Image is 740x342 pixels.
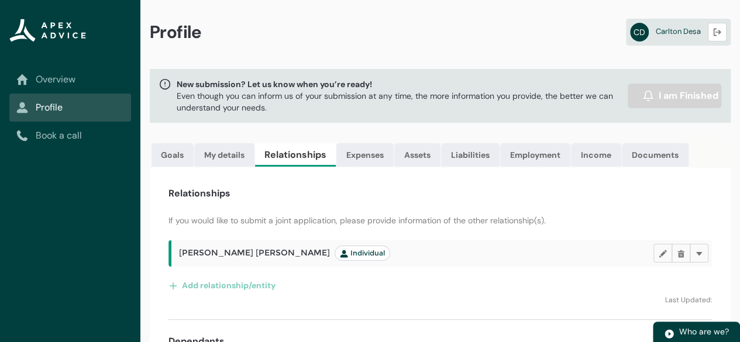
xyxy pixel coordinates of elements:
[255,143,336,167] a: Relationships
[653,244,672,262] button: Edit
[630,23,649,42] abbr: CD
[690,244,708,262] button: More
[441,143,500,167] a: Liabilities
[16,101,124,115] a: Profile
[168,186,230,201] h4: Relationships
[336,143,394,167] a: Expenses
[656,26,701,36] span: Carlton Desa
[500,143,570,167] a: Employment
[177,78,623,90] span: New submission? Let us know when you’re ready!
[152,143,194,167] a: Goals
[9,19,86,42] img: Apex Advice Group
[664,329,674,339] img: play.svg
[16,129,124,143] a: Book a call
[665,295,712,305] lightning-formatted-text: Last Updated:
[9,65,131,150] nav: Sub page
[150,21,202,43] span: Profile
[179,246,390,261] span: [PERSON_NAME] [PERSON_NAME]
[194,143,254,167] a: My details
[394,143,440,167] a: Assets
[626,19,731,46] a: CDCarlton Desa
[679,326,729,337] span: Who are we?
[628,84,721,108] button: I am Finished
[168,215,712,226] p: If you would like to submit a joint application, please provide information of the other relation...
[168,276,276,295] button: Add relationship/entity
[672,244,690,262] button: Delete
[622,143,689,167] a: Documents
[708,23,727,42] button: Logout
[16,72,124,87] a: Overview
[659,89,718,103] span: I am Finished
[335,246,390,261] lightning-badge: Individual
[642,90,654,102] img: alarm.svg
[177,90,623,113] p: Even though you can inform us of your submission at any time, the more information you provide, t...
[340,248,385,258] span: Individual
[571,143,621,167] a: Income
